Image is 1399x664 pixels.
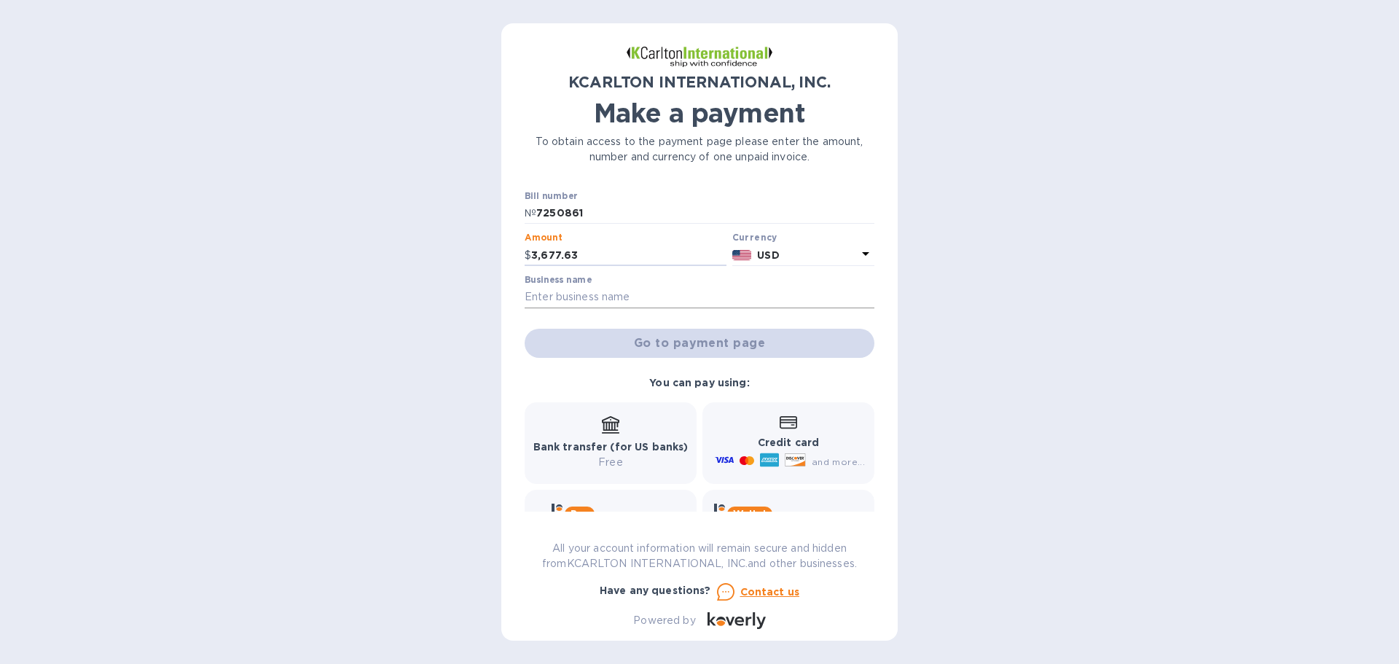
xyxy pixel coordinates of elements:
p: $ [525,248,531,263]
b: Bank transfer (for US banks) [533,441,689,453]
span: and more... [812,456,865,467]
p: № [525,206,536,221]
input: Enter bill number [536,203,874,224]
b: USD [757,249,779,261]
h1: Make a payment [525,98,874,128]
u: Contact us [740,586,800,598]
input: 0.00 [531,244,726,266]
b: Pay [571,508,589,519]
b: You can pay using: [649,377,749,388]
b: Currency [732,232,777,243]
label: Bill number [525,192,577,200]
img: USD [732,250,752,260]
b: KCARLTON INTERNATIONAL, INC. [568,73,830,91]
label: Amount [525,234,562,243]
b: Wallet [733,508,767,519]
p: All your account information will remain secure and hidden from KCARLTON INTERNATIONAL, INC. and ... [525,541,874,571]
b: Credit card [758,437,819,448]
p: To obtain access to the payment page please enter the amount, number and currency of one unpaid i... [525,134,874,165]
p: Free [533,455,689,470]
input: Enter business name [525,286,874,308]
label: Business name [525,276,592,284]
p: Powered by [633,613,695,628]
b: Have any questions? [600,585,711,596]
